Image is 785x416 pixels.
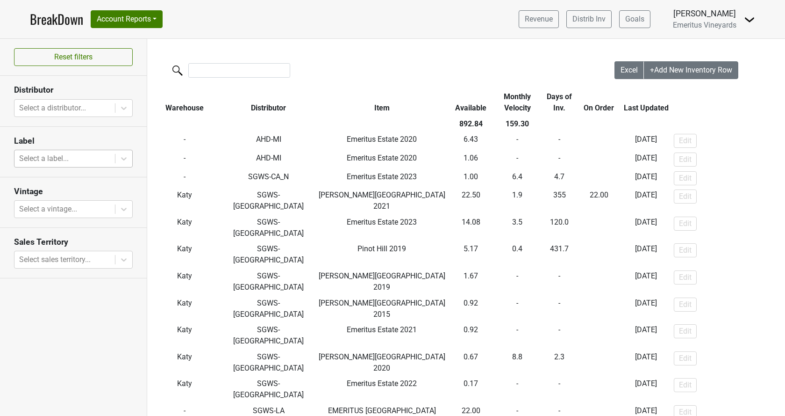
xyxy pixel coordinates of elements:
[577,214,621,241] td: -
[449,89,493,116] th: Available: activate to sort column ascending
[674,171,697,185] button: Edit
[542,349,577,376] td: 2.3
[449,187,493,214] td: 22.50
[222,89,315,116] th: Distributor: activate to sort column ascending
[674,190,697,204] button: Edit
[673,21,736,29] span: Emeritus Vineyards
[577,295,621,322] td: -
[347,153,417,162] span: Emeritus Estate 2020
[493,268,542,295] td: -
[493,214,542,241] td: 3.5
[493,132,542,151] td: -
[542,89,577,116] th: Days of Inv.: activate to sort column ascending
[222,295,315,322] td: SGWS-[GEOGRAPHIC_DATA]
[347,379,417,388] span: Emeritus Estate 2022
[222,349,315,376] td: SGWS-[GEOGRAPHIC_DATA]
[493,116,542,132] th: 159.30
[91,10,163,28] button: Account Reports
[621,132,671,151] td: [DATE]
[621,169,671,188] td: [DATE]
[673,7,736,20] div: [PERSON_NAME]
[449,268,493,295] td: 1.67
[577,322,621,349] td: -
[347,325,417,334] span: Emeritus Estate 2021
[147,376,222,403] td: Katy
[449,132,493,151] td: 6.43
[621,241,671,269] td: [DATE]
[147,268,222,295] td: Katy
[577,349,621,376] td: -
[147,89,222,116] th: Warehouse: activate to sort column ascending
[493,295,542,322] td: -
[493,169,542,188] td: 6.4
[222,132,315,151] td: AHD-MI
[14,48,133,66] button: Reset filters
[30,9,83,29] a: BreakDown
[449,295,493,322] td: 0.92
[577,132,621,151] td: -
[621,349,671,376] td: [DATE]
[222,322,315,349] td: SGWS-[GEOGRAPHIC_DATA]
[542,132,577,151] td: -
[493,349,542,376] td: 8.8
[621,89,671,116] th: Last Updated: activate to sort column ascending
[449,214,493,241] td: 14.08
[674,378,697,392] button: Edit
[614,61,644,79] button: Excel
[674,243,697,257] button: Edit
[577,241,621,269] td: -
[542,322,577,349] td: -
[222,241,315,269] td: SGWS-[GEOGRAPHIC_DATA]
[542,187,577,214] td: 355
[222,268,315,295] td: SGWS-[GEOGRAPHIC_DATA]
[147,322,222,349] td: Katy
[650,66,732,74] span: +Add New Inventory Row
[577,268,621,295] td: -
[14,237,133,247] h3: Sales Territory
[315,89,449,116] th: Item: activate to sort column ascending
[621,150,671,169] td: [DATE]
[449,349,493,376] td: 0.67
[566,10,612,28] a: Distrib Inv
[621,214,671,241] td: [DATE]
[347,218,417,226] span: Emeritus Estate 2023
[347,135,417,144] span: Emeritus Estate 2020
[577,89,621,116] th: On Order: activate to sort column ascending
[222,187,315,214] td: SGWS-[GEOGRAPHIC_DATA]
[621,322,671,349] td: [DATE]
[347,172,417,181] span: Emeritus Estate 2023
[147,169,222,188] td: -
[542,295,577,322] td: -
[319,352,445,372] span: [PERSON_NAME][GEOGRAPHIC_DATA] 2020
[644,61,738,79] button: +Add New Inventory Row
[493,89,542,116] th: Monthly Velocity: activate to sort column ascending
[493,322,542,349] td: -
[357,244,406,253] span: Pinot Hill 2019
[147,214,222,241] td: Katy
[493,187,542,214] td: 1.9
[449,241,493,269] td: 5.17
[319,299,445,319] span: [PERSON_NAME][GEOGRAPHIC_DATA] 2015
[519,10,559,28] a: Revenue
[449,322,493,349] td: 0.92
[542,214,577,241] td: 120.0
[449,376,493,403] td: 0.17
[674,217,697,231] button: Edit
[621,268,671,295] td: [DATE]
[674,351,697,365] button: Edit
[674,298,697,312] button: Edit
[147,241,222,269] td: Katy
[319,190,445,211] span: [PERSON_NAME][GEOGRAPHIC_DATA] 2021
[619,10,650,28] a: Goals
[14,136,133,146] h3: Label
[621,295,671,322] td: [DATE]
[493,241,542,269] td: 0.4
[542,268,577,295] td: -
[14,187,133,197] h3: Vintage
[674,324,697,338] button: Edit
[744,14,755,25] img: Dropdown Menu
[147,187,222,214] td: Katy
[449,116,493,132] th: 892.84
[621,376,671,403] td: [DATE]
[621,187,671,214] td: [DATE]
